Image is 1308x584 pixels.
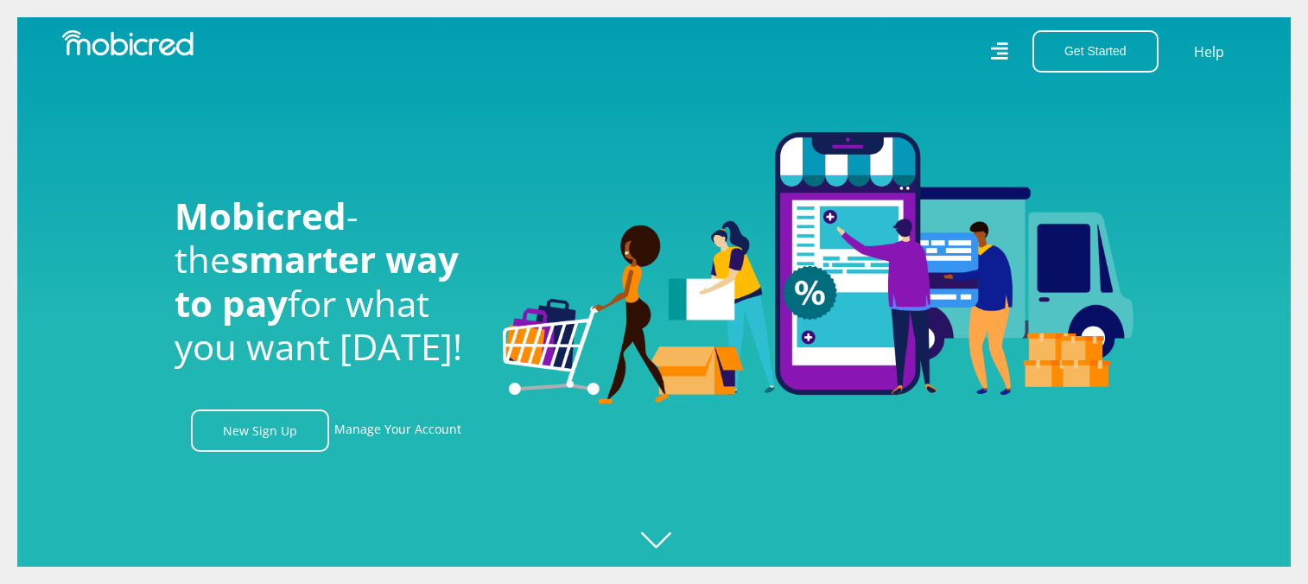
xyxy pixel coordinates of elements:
span: smarter way to pay [175,234,459,327]
img: Mobicred [62,30,194,56]
img: Welcome to Mobicred [503,132,1133,405]
span: Mobicred [175,191,346,240]
a: Help [1193,41,1225,63]
a: New Sign Up [191,409,329,452]
button: Get Started [1032,30,1159,73]
h1: - the for what you want [DATE]! [175,194,477,369]
a: Manage Your Account [334,409,461,452]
